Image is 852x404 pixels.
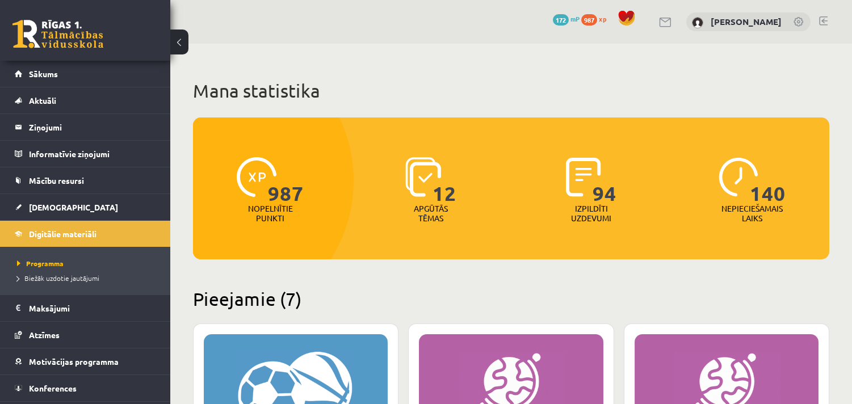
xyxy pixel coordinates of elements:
[237,157,276,197] img: icon-xp-0682a9bc20223a9ccc6f5883a126b849a74cddfe5390d2b41b4391c66f2066e7.svg
[553,14,569,26] span: 172
[268,157,304,204] span: 987
[29,114,156,140] legend: Ziņojumi
[193,288,829,310] h2: Pieejamie (7)
[15,221,156,247] a: Digitālie materiāli
[15,322,156,348] a: Atzīmes
[29,69,58,79] span: Sākums
[29,175,84,186] span: Mācību resursi
[581,14,612,23] a: 987 xp
[29,95,56,106] span: Aktuāli
[566,157,601,197] img: icon-completed-tasks-ad58ae20a441b2904462921112bc710f1caf180af7a3daa7317a5a94f2d26646.svg
[29,356,119,367] span: Motivācijas programma
[711,16,782,27] a: [PERSON_NAME]
[570,14,580,23] span: mP
[433,157,456,204] span: 12
[17,259,64,268] span: Programma
[15,61,156,87] a: Sākums
[15,194,156,220] a: [DEMOGRAPHIC_DATA]
[599,14,606,23] span: xp
[17,273,159,283] a: Biežāk uzdotie jautājumi
[29,229,96,239] span: Digitālie materiāli
[15,167,156,193] a: Mācību resursi
[569,204,614,223] p: Izpildīti uzdevumi
[692,17,703,28] img: Agata Kapisterņicka
[15,141,156,167] a: Informatīvie ziņojumi
[15,295,156,321] a: Maksājumi
[721,204,783,223] p: Nepieciešamais laiks
[17,258,159,268] a: Programma
[581,14,597,26] span: 987
[593,157,616,204] span: 94
[29,141,156,167] legend: Informatīvie ziņojumi
[17,273,99,283] span: Biežāk uzdotie jautājumi
[248,204,293,223] p: Nopelnītie punkti
[29,383,77,393] span: Konferences
[29,295,156,321] legend: Maksājumi
[29,202,118,212] span: [DEMOGRAPHIC_DATA]
[409,204,453,223] p: Apgūtās tēmas
[15,87,156,113] a: Aktuāli
[12,20,103,48] a: Rīgas 1. Tālmācības vidusskola
[405,157,441,197] img: icon-learned-topics-4a711ccc23c960034f471b6e78daf4a3bad4a20eaf4de84257b87e66633f6470.svg
[553,14,580,23] a: 172 mP
[719,157,758,197] img: icon-clock-7be60019b62300814b6bd22b8e044499b485619524d84068768e800edab66f18.svg
[750,157,786,204] span: 140
[193,79,829,102] h1: Mana statistika
[29,330,60,340] span: Atzīmes
[15,348,156,374] a: Motivācijas programma
[15,114,156,140] a: Ziņojumi
[15,375,156,401] a: Konferences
